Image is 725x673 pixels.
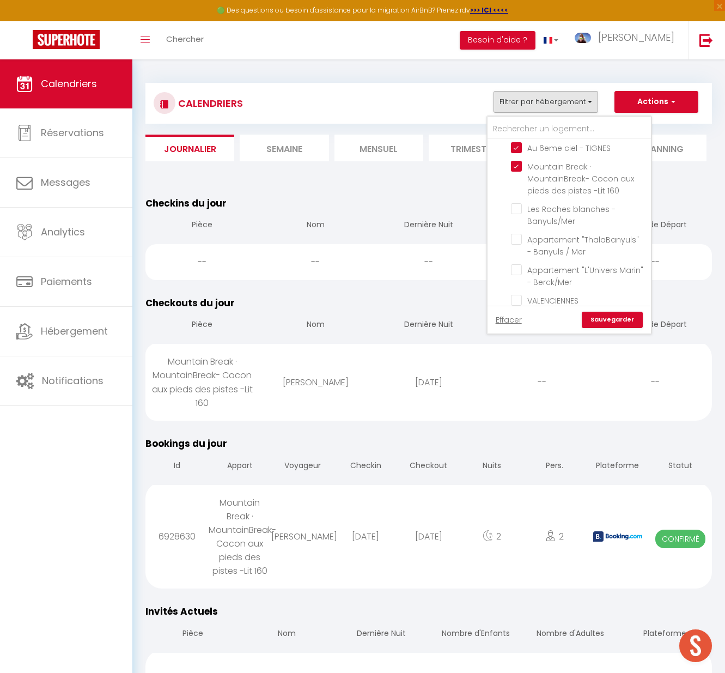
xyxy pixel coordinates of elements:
div: Mountain Break · MountainBreak- Cocon aux pieds des pistes -Lit 160 [145,344,259,421]
th: Dernière Nuit [372,210,485,241]
span: [PERSON_NAME] [598,31,674,44]
th: Statut [649,451,712,482]
span: Bookings du jour [145,437,227,450]
span: Calendriers [41,77,97,90]
span: Chercher [166,33,204,45]
a: >>> ICI <<<< [470,5,508,15]
th: Dernière Nuit [334,619,429,650]
th: Pièce [145,310,259,341]
input: Rechercher un logement... [488,119,651,139]
span: Analytics [41,225,85,239]
span: Appartement "L'Univers Marin" - Berck/Mer [527,265,643,288]
div: Filtrer par hébergement [486,116,652,335]
li: Semaine [240,135,328,161]
a: Chercher [158,21,212,59]
div: 2 [523,519,586,554]
th: Dernière Nuit [372,310,485,341]
th: Nombre d'Adultes [523,619,617,650]
li: Trimestre [429,135,517,161]
span: Mountain Break · MountainBreak- Cocon aux pieds des pistes -Lit 160 [527,161,634,196]
div: 6928630 [145,519,209,554]
div: -- [599,365,712,400]
span: Checkins du jour [145,197,227,210]
span: Invités Actuels [145,605,218,618]
th: Plateforme [618,619,712,650]
span: Hébergement [41,324,108,338]
th: Nom [259,210,372,241]
th: Heure de Départ [599,210,712,241]
img: booking2.png [593,531,642,542]
div: [DATE] [397,519,460,554]
div: [PERSON_NAME] [259,365,372,400]
th: Plateforme [586,451,649,482]
div: Ouvrir le chat [679,629,712,662]
th: Pièce [145,619,240,650]
img: ... [575,33,591,43]
span: Paiements [41,275,92,288]
div: 2 [460,519,523,554]
button: Actions [614,91,698,113]
span: Notifications [42,374,103,387]
li: Journalier [145,135,234,161]
span: Messages [41,175,90,189]
th: Nom [240,619,334,650]
span: Checkouts du jour [145,296,235,310]
a: Effacer [496,314,522,326]
div: -- [259,244,372,280]
th: Heure de Départ [599,310,712,341]
th: Nuits [460,451,523,482]
button: Filtrer par hébergement [494,91,598,113]
button: Besoin d'aide ? [460,31,535,50]
li: Mensuel [334,135,423,161]
div: -- [485,244,599,280]
li: Planning [618,135,706,161]
img: logout [699,33,713,47]
th: Pièce [145,210,259,241]
th: Appart [209,451,272,482]
div: [DATE] [372,365,485,400]
span: Appartement "ThalaBanyuls" - Banyuls / Mer [527,234,639,257]
a: ... [PERSON_NAME] [566,21,688,59]
th: Heure D'arrivée [485,310,599,341]
img: Super Booking [33,30,100,49]
div: [PERSON_NAME] [271,519,334,554]
span: Les Roches blanches - Banyuls/Mer [527,204,616,227]
th: Checkout [397,451,460,482]
th: Heure D'arrivée [485,210,599,241]
div: Mountain Break · MountainBreak- Cocon aux pieds des pistes -Lit 160 [209,485,272,589]
div: [DATE] [334,519,398,554]
span: Réservations [41,126,104,140]
span: Confirmé [655,530,706,548]
div: -- [372,244,485,280]
h3: CALENDRIERS [175,91,243,116]
div: -- [145,244,259,280]
th: Id [145,451,209,482]
th: Checkin [334,451,398,482]
div: -- [485,365,599,400]
th: Nom [259,310,372,341]
th: Pers. [523,451,586,482]
th: Nombre d'Enfants [429,619,523,650]
div: -- [599,244,712,280]
a: Sauvegarder [582,312,643,328]
th: Voyageur [271,451,334,482]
